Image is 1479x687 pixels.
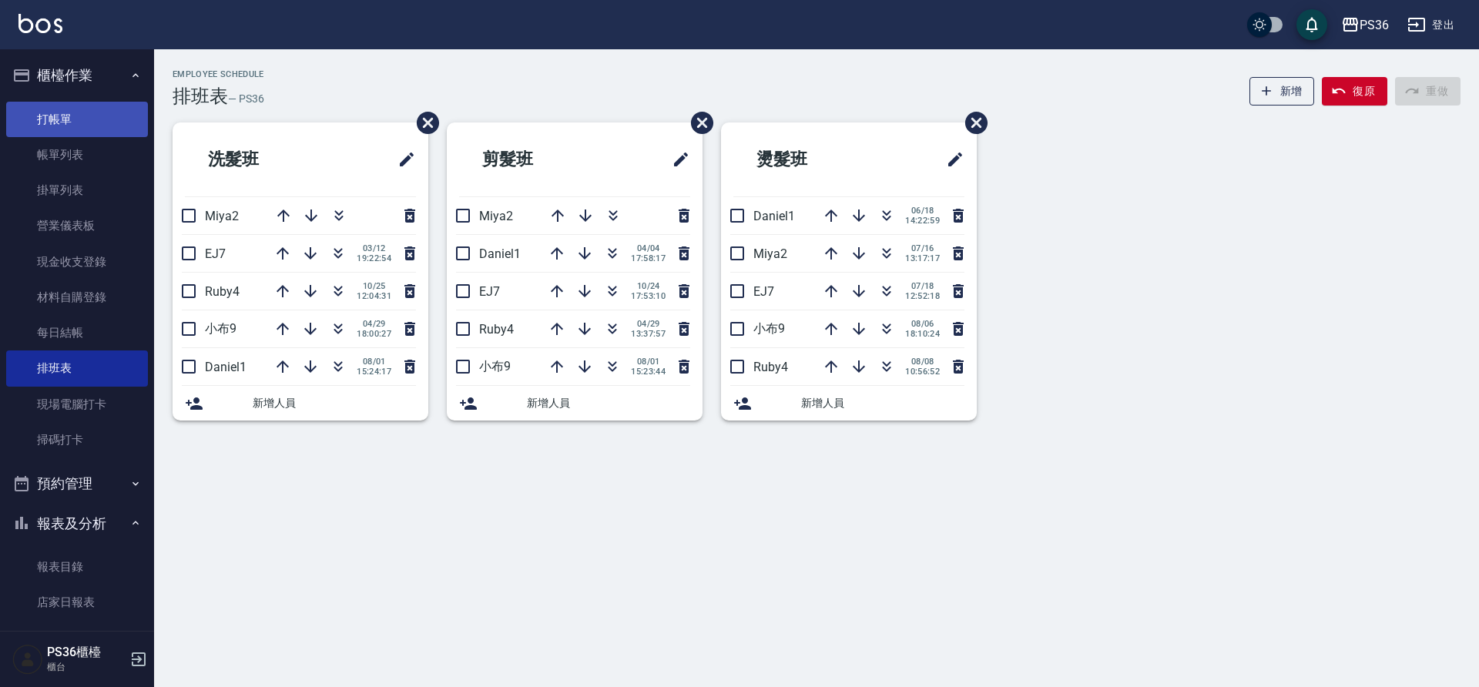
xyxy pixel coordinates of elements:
[801,395,964,411] span: 新增人員
[6,387,148,422] a: 現場電腦打卡
[479,209,513,223] span: Miya2
[6,102,148,137] a: 打帳單
[205,246,226,261] span: EJ7
[631,243,666,253] span: 04/04
[937,141,964,178] span: 修改班表的標題
[6,621,148,656] a: 互助日報表
[631,367,666,377] span: 15:23:44
[905,253,940,263] span: 13:17:17
[253,395,416,411] span: 新增人員
[357,319,391,329] span: 04/29
[905,367,940,377] span: 10:56:52
[6,55,148,96] button: 櫃檯作業
[527,395,690,411] span: 新增人員
[6,464,148,504] button: 預約管理
[447,386,703,421] div: 新增人員
[6,315,148,350] a: 每日結帳
[205,209,239,223] span: Miya2
[479,284,500,299] span: EJ7
[357,253,391,263] span: 19:22:54
[631,253,666,263] span: 17:58:17
[357,291,391,301] span: 12:04:31
[173,386,428,421] div: 新增人員
[6,244,148,280] a: 現金收支登錄
[1322,77,1387,106] button: 復原
[6,173,148,208] a: 掛單列表
[6,280,148,315] a: 材料自購登錄
[47,660,126,674] p: 櫃台
[18,14,62,33] img: Logo
[185,132,335,187] h2: 洗髮班
[954,100,990,146] span: 刪除班表
[1249,77,1315,106] button: 新增
[679,100,716,146] span: 刪除班表
[357,357,391,367] span: 08/01
[459,132,609,187] h2: 剪髮班
[662,141,690,178] span: 修改班表的標題
[205,360,246,374] span: Daniel1
[631,281,666,291] span: 10/24
[6,504,148,544] button: 報表及分析
[6,422,148,457] a: 掃碼打卡
[905,319,940,329] span: 08/06
[1335,9,1395,41] button: PS36
[228,91,264,107] h6: — PS36
[6,137,148,173] a: 帳單列表
[479,322,514,337] span: Ruby4
[357,281,391,291] span: 10/25
[173,69,264,79] h2: Employee Schedule
[733,132,884,187] h2: 燙髮班
[905,243,940,253] span: 07/16
[357,243,391,253] span: 03/12
[721,386,977,421] div: 新增人員
[753,360,788,374] span: Ruby4
[753,209,795,223] span: Daniel1
[905,281,940,291] span: 07/18
[173,85,228,107] h3: 排班表
[905,357,940,367] span: 08/08
[388,141,416,178] span: 修改班表的標題
[905,206,940,216] span: 06/18
[631,329,666,339] span: 13:37:57
[1401,11,1461,39] button: 登出
[1360,15,1389,35] div: PS36
[905,216,940,226] span: 14:22:59
[6,585,148,620] a: 店家日報表
[12,644,43,675] img: Person
[47,645,126,660] h5: PS36櫃檯
[405,100,441,146] span: 刪除班表
[631,357,666,367] span: 08/01
[205,284,240,299] span: Ruby4
[6,350,148,386] a: 排班表
[205,321,236,336] span: 小布9
[479,246,521,261] span: Daniel1
[753,246,787,261] span: Miya2
[357,367,391,377] span: 15:24:17
[753,284,774,299] span: EJ7
[631,291,666,301] span: 17:53:10
[1296,9,1327,40] button: save
[631,319,666,329] span: 04/29
[357,329,391,339] span: 18:00:27
[6,208,148,243] a: 營業儀表板
[6,549,148,585] a: 報表目錄
[905,329,940,339] span: 18:10:24
[479,359,511,374] span: 小布9
[905,291,940,301] span: 12:52:18
[753,321,785,336] span: 小布9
